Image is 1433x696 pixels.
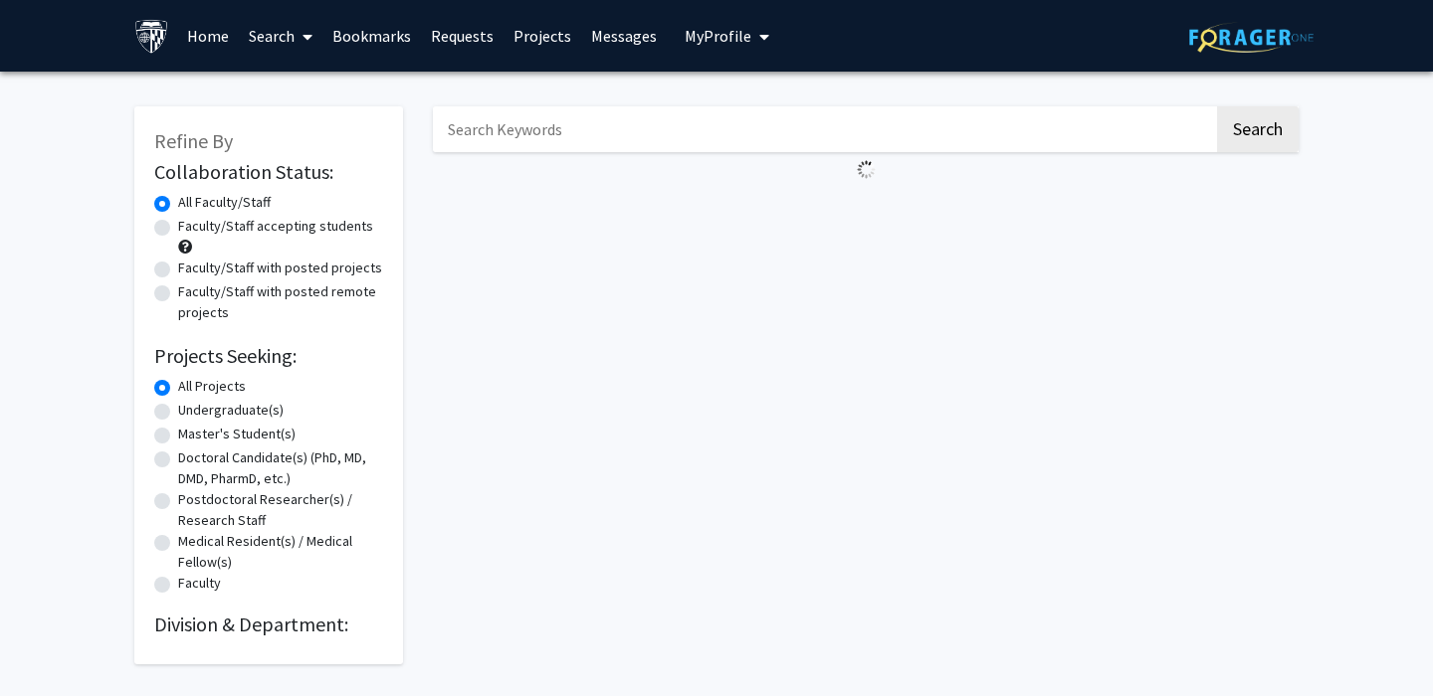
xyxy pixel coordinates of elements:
input: Search Keywords [433,106,1214,152]
span: Refine By [154,128,233,153]
a: Requests [421,1,504,71]
label: Undergraduate(s) [178,400,284,421]
label: All Faculty/Staff [178,192,271,213]
label: Faculty/Staff with posted projects [178,258,382,278]
h2: Collaboration Status: [154,160,383,184]
label: Faculty [178,573,221,594]
a: Projects [504,1,581,71]
label: Postdoctoral Researcher(s) / Research Staff [178,489,383,531]
a: Home [177,1,239,71]
nav: Page navigation [433,187,1299,233]
img: Johns Hopkins University Logo [134,19,169,54]
label: Medical Resident(s) / Medical Fellow(s) [178,531,383,573]
button: Search [1217,106,1299,152]
a: Bookmarks [322,1,421,71]
a: Messages [581,1,667,71]
label: All Projects [178,376,246,397]
label: Faculty/Staff with posted remote projects [178,281,383,323]
label: Faculty/Staff accepting students [178,216,373,237]
img: ForagerOne Logo [1189,22,1314,53]
span: My Profile [685,26,751,46]
h2: Projects Seeking: [154,344,383,368]
img: Loading [849,152,884,187]
label: Doctoral Candidate(s) (PhD, MD, DMD, PharmD, etc.) [178,447,383,489]
h2: Division & Department: [154,612,383,636]
a: Search [239,1,322,71]
label: Master's Student(s) [178,424,296,444]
